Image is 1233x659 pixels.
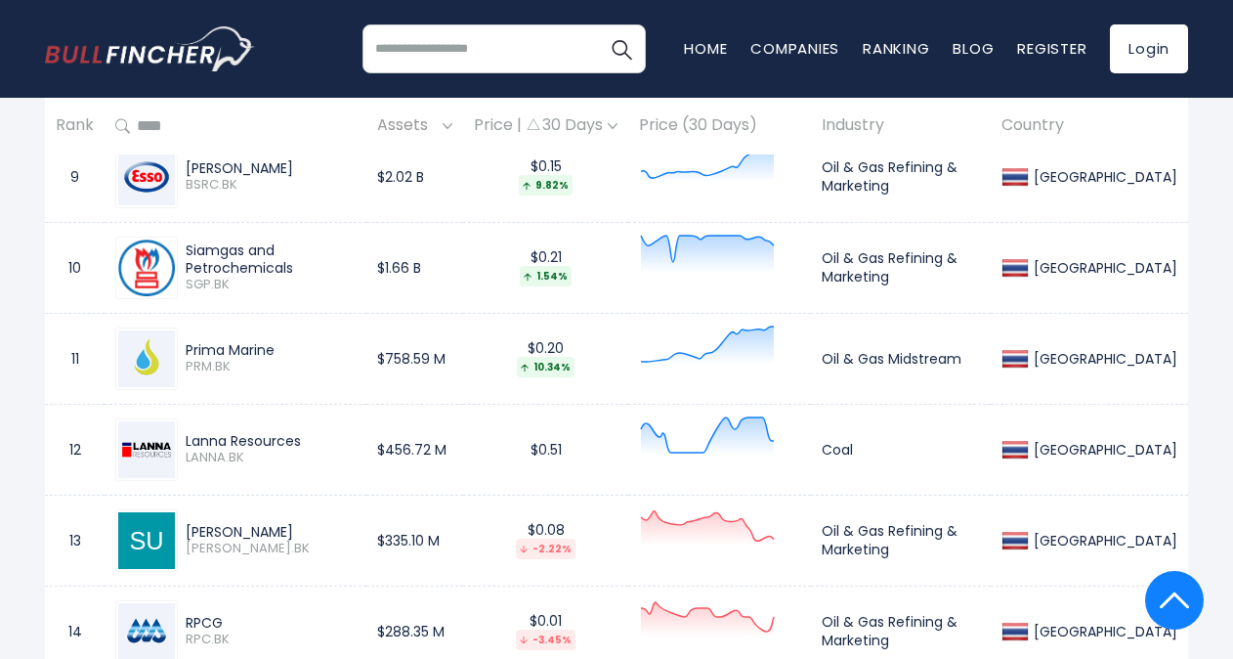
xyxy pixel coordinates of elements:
td: 12 [45,404,105,495]
div: $0.15 [474,157,617,196]
img: bullfincher logo [45,26,255,71]
span: [PERSON_NAME].BK [186,541,356,557]
div: [PERSON_NAME] [186,159,356,177]
span: Assets [377,111,438,142]
span: LANNA.BK [186,450,356,466]
span: BSRC.BK [186,177,356,194]
td: Oil & Gas Refining & Marketing [811,495,991,586]
div: [PERSON_NAME] [186,523,356,541]
div: Price | 30 Days [474,116,617,137]
div: Lanna Resources [186,432,356,450]
td: 13 [45,495,105,586]
td: 9 [45,131,105,222]
img: SGP.BK.png [118,240,175,296]
div: -2.22% [516,539,575,559]
td: Oil & Gas Midstream [811,313,991,404]
td: Coal [811,404,991,495]
span: PRM.BK [186,359,356,375]
div: [GEOGRAPHIC_DATA] [1029,168,1177,186]
a: Go to homepage [45,26,255,71]
td: Oil & Gas Refining & Marketing [811,222,991,313]
div: [GEOGRAPHIC_DATA] [1029,350,1177,368]
div: 1.54% [520,266,572,286]
div: $0.08 [474,521,617,559]
div: $0.20 [474,339,617,377]
th: Rank [45,98,105,155]
td: $1.66 B [366,222,463,313]
div: RPCG [186,614,356,632]
td: Oil & Gas Refining & Marketing [811,131,991,222]
img: BSRC.BK.png [118,149,175,205]
div: 10.34% [517,357,574,377]
div: Prima Marine [186,341,356,359]
button: Search [597,24,646,73]
a: Companies [750,38,839,59]
td: 11 [45,313,105,404]
a: Blog [953,38,994,59]
div: 9.82% [519,175,573,196]
div: -3.45% [516,630,575,650]
td: $456.72 M [366,404,463,495]
a: Ranking [863,38,929,59]
td: $335.10 M [366,495,463,586]
div: $0.01 [474,612,617,650]
div: Siamgas and Petrochemicals [186,242,356,277]
img: PRM.BK.png [118,330,175,387]
div: [GEOGRAPHIC_DATA] [1029,532,1177,549]
td: $2.02 B [366,131,463,222]
td: $758.59 M [366,313,463,404]
span: RPC.BK [186,632,356,648]
td: 10 [45,222,105,313]
div: [GEOGRAPHIC_DATA] [1029,623,1177,640]
div: $0.21 [474,248,617,286]
div: [GEOGRAPHIC_DATA] [1029,441,1177,459]
a: Register [1017,38,1086,59]
img: LANNA.BK.png [118,421,175,478]
th: Price (30 Days) [628,98,811,155]
th: Country [991,98,1188,155]
div: [GEOGRAPHIC_DATA] [1029,259,1177,277]
a: Login [1110,24,1188,73]
a: Home [684,38,727,59]
span: SGP.BK [186,277,356,293]
th: Industry [811,98,991,155]
div: $0.51 [474,441,617,459]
